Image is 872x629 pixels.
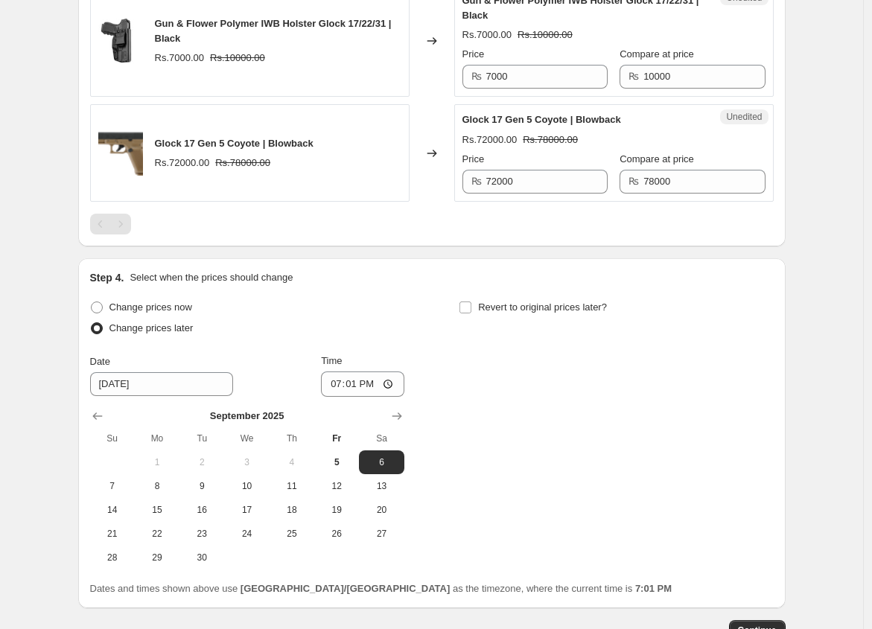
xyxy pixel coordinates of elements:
button: Monday September 15 2025 [135,498,179,522]
nav: Pagination [90,214,131,234]
span: 13 [365,480,398,492]
button: Tuesday September 9 2025 [179,474,224,498]
button: Thursday September 4 2025 [270,450,314,474]
span: 24 [230,528,263,540]
span: ₨ [471,71,482,82]
span: 5 [320,456,353,468]
span: Price [462,48,485,60]
span: 3 [230,456,263,468]
span: Compare at price [620,153,694,165]
span: 14 [96,504,129,516]
button: Friday September 26 2025 [314,522,359,546]
button: Friday September 19 2025 [314,498,359,522]
span: 30 [185,552,218,563]
span: 17 [230,504,263,516]
div: Rs.72000.00 [462,132,518,147]
button: Monday September 29 2025 [135,546,179,569]
p: Select when the prices should change [130,270,293,285]
button: Saturday September 20 2025 [359,498,404,522]
span: Change prices later [109,322,194,333]
button: Sunday September 28 2025 [90,546,135,569]
button: Wednesday September 24 2025 [224,522,269,546]
span: 4 [276,456,308,468]
strike: Rs.10000.00 [210,51,265,66]
span: ₨ [628,71,639,82]
span: Compare at price [620,48,694,60]
button: Monday September 1 2025 [135,450,179,474]
span: Fr [320,432,353,444]
button: Sunday September 14 2025 [90,498,135,522]
button: Tuesday September 23 2025 [179,522,224,546]
strike: Rs.10000.00 [518,28,573,42]
span: 9 [185,480,218,492]
span: 11 [276,480,308,492]
th: Thursday [270,427,314,450]
span: Revert to original prices later? [478,301,607,313]
button: Thursday September 11 2025 [270,474,314,498]
span: Glock 17 Gen 5 Coyote | Blowback [155,138,314,149]
span: 16 [185,504,218,516]
span: 15 [141,504,174,516]
button: Tuesday September 2 2025 [179,450,224,474]
span: 10 [230,480,263,492]
button: Wednesday September 10 2025 [224,474,269,498]
button: Show next month, October 2025 [386,406,407,427]
span: 12 [320,480,353,492]
button: Friday September 12 2025 [314,474,359,498]
span: ₨ [628,176,639,187]
button: Wednesday September 3 2025 [224,450,269,474]
span: We [230,432,263,444]
th: Wednesday [224,427,269,450]
button: Wednesday September 17 2025 [224,498,269,522]
span: 2 [185,456,218,468]
span: 1 [141,456,174,468]
span: 25 [276,528,308,540]
span: 18 [276,504,308,516]
button: Saturday September 6 2025 [359,450,404,474]
span: Tu [185,432,218,444]
span: Gun & Flower Polymer IWB Holster Glock 17/22/31 | Black [155,18,392,44]
span: Date [90,356,110,367]
span: 21 [96,528,129,540]
span: 8 [141,480,174,492]
strike: Rs.78000.00 [215,156,270,170]
span: 22 [141,528,174,540]
span: Th [276,432,308,444]
span: Change prices now [109,301,192,313]
b: 7:01 PM [635,583,672,594]
b: [GEOGRAPHIC_DATA]/[GEOGRAPHIC_DATA] [241,583,450,594]
th: Saturday [359,427,404,450]
button: Tuesday September 16 2025 [179,498,224,522]
img: GF-PIG19A_80x.jpg [98,19,143,63]
span: 19 [320,504,353,516]
button: Thursday September 18 2025 [270,498,314,522]
span: 27 [365,528,398,540]
button: Monday September 22 2025 [135,522,179,546]
strike: Rs.78000.00 [523,132,578,147]
span: 29 [141,552,174,563]
th: Tuesday [179,427,224,450]
button: Tuesday September 30 2025 [179,546,224,569]
span: 20 [365,504,398,516]
span: 28 [96,552,129,563]
h2: Step 4. [90,270,124,285]
div: Rs.7000.00 [155,51,205,66]
button: Show previous month, August 2025 [87,406,108,427]
th: Friday [314,427,359,450]
input: 12:00 [321,371,404,397]
span: Mo [141,432,174,444]
span: 6 [365,456,398,468]
span: Time [321,355,342,366]
span: Su [96,432,129,444]
button: Sunday September 21 2025 [90,522,135,546]
span: ₨ [471,176,482,187]
button: Saturday September 13 2025 [359,474,404,498]
button: Sunday September 7 2025 [90,474,135,498]
th: Monday [135,427,179,450]
img: 5.8470_product_image_left_80x.webp [98,131,143,176]
span: Price [462,153,485,165]
span: Sa [365,432,398,444]
div: Rs.7000.00 [462,28,512,42]
input: 9/5/2025 [90,372,233,396]
span: Unedited [726,111,762,123]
